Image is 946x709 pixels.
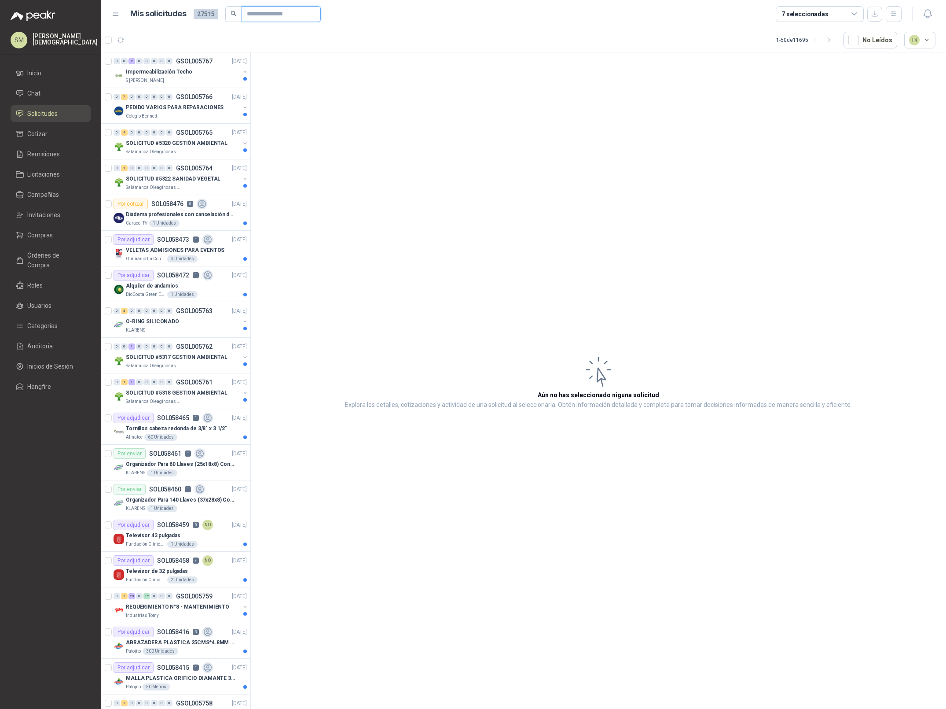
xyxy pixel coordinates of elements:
[143,343,150,350] div: 0
[114,676,124,687] img: Company Logo
[176,94,213,100] p: GSOL005766
[11,227,91,244] a: Compras
[187,201,193,207] p: 0
[167,291,198,298] div: 1 Unidades
[136,343,143,350] div: 0
[27,210,60,220] span: Invitaciones
[11,207,91,223] a: Invitaciones
[114,413,154,423] div: Por adjudicar
[11,247,91,273] a: Órdenes de Compra
[126,77,164,84] p: S [PERSON_NAME]
[126,496,235,504] p: Organizador Para 140 Llaves (37x28x8) Con Cerradura
[149,486,181,492] p: SOL058460
[126,648,141,655] p: Patojito
[126,139,227,148] p: SOLICITUD #5320 GESTIÓN AMBIENTAL
[144,434,177,441] div: 60 Unidades
[151,700,158,706] div: 0
[11,378,91,395] a: Hangfire
[114,129,120,136] div: 0
[143,593,150,599] div: 12
[232,307,247,315] p: [DATE]
[776,33,836,47] div: 1 - 50 de 11695
[27,382,51,391] span: Hangfire
[27,301,51,310] span: Usuarios
[114,70,124,81] img: Company Logo
[27,362,73,371] span: Inicios de Sesión
[147,469,177,476] div: 1 Unidades
[143,379,150,385] div: 0
[11,166,91,183] a: Licitaciones
[158,593,165,599] div: 0
[158,700,165,706] div: 0
[121,700,128,706] div: 2
[114,306,249,334] a: 0 3 0 0 0 0 0 0 GSOL005763[DATE] Company LogoO-RING SILICONADOKLARENS
[114,341,249,369] a: 0 0 1 0 0 0 0 0 GSOL005762[DATE] Company LogoSOLICITUD #5317 GESTION AMBIENTALSalamanca Oleaginos...
[126,327,145,334] p: KLARENS
[27,321,58,331] span: Categorías
[176,379,213,385] p: GSOL005761
[121,165,128,171] div: 1
[126,318,179,326] p: O-RING SILICONADO
[193,272,199,278] p: 1
[128,58,135,64] div: 2
[157,236,189,243] p: SOL058473
[151,165,158,171] div: 0
[193,522,199,528] p: 9
[151,94,158,100] div: 0
[843,32,897,48] button: No Leídos
[27,149,60,159] span: Remisiones
[147,505,177,512] div: 1 Unidades
[202,520,213,530] div: NO
[114,106,124,116] img: Company Logo
[232,450,247,458] p: [DATE]
[128,308,135,314] div: 0
[143,700,150,706] div: 0
[136,308,143,314] div: 0
[128,700,135,706] div: 0
[781,9,829,19] div: 7 seleccionadas
[11,105,91,122] a: Solicitudes
[114,484,146,495] div: Por enviar
[114,127,249,155] a: 0 4 0 0 0 0 0 0 GSOL005765[DATE] Company LogoSOLICITUD #5320 GESTIÓN AMBIENTALSalamanca Oleaginos...
[193,629,199,635] p: 3
[136,379,143,385] div: 0
[114,377,249,405] a: 0 1 1 0 0 0 0 0 GSOL005761[DATE] Company LogoSOLICITUD #5318 GESTION AMBIENTALSalamanca Oleaginos...
[114,92,249,120] a: 0 7 0 0 0 0 0 0 GSOL005766[DATE] Company LogoPEDIDO VARIOS PARA REPARACIONESColegio Bennett
[193,665,199,671] p: 1
[128,129,135,136] div: 0
[538,390,659,400] h3: Aún no has seleccionado niguna solicitud
[158,308,165,314] div: 0
[126,175,220,183] p: SOLICITUD #5322 SANIDAD VEGETAL
[176,593,213,599] p: GSOL005759
[27,190,59,199] span: Compañías
[11,32,27,48] div: SM
[121,343,128,350] div: 0
[151,201,183,207] p: SOL058476
[126,113,157,120] p: Colegio Bennett
[101,516,250,552] a: Por adjudicarSOL0584599NO[DATE] Company LogoTelevisor 43 pulgadasFundación Clínica Shaio1 Unidades
[126,103,224,112] p: PEDIDO VARIOS PARA REPARACIONES
[126,389,227,397] p: SOLICITUD #5318 GESTION AMBIENTAL
[232,343,247,351] p: [DATE]
[101,445,250,480] a: Por enviarSOL0584611[DATE] Company LogoOrganizador Para 60 Llaves (25x18x8) Con CerraduraKLARENS1...
[158,94,165,100] div: 0
[126,567,188,576] p: Televisor de 32 pulgadas
[232,699,247,708] p: [DATE]
[11,318,91,334] a: Categorías
[126,246,224,255] p: VELETAS ADMISIONES PARA EVENTOS
[176,165,213,171] p: GSOL005764
[126,683,141,691] p: Patojito
[151,343,158,350] div: 0
[194,9,218,19] span: 27515
[126,68,192,76] p: Impermeabilización Techo
[232,414,247,422] p: [DATE]
[126,612,159,619] p: Industrias Tomy
[151,379,158,385] div: 0
[11,85,91,102] a: Chat
[126,220,147,227] p: Caracol TV
[126,532,180,540] p: Televisor 43 pulgadas
[167,576,198,583] div: 2 Unidades
[232,93,247,101] p: [DATE]
[232,129,247,137] p: [DATE]
[27,170,60,179] span: Licitaciones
